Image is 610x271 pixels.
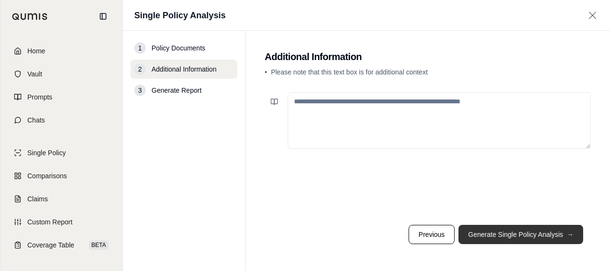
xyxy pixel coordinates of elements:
a: Custom Report [6,211,117,233]
button: Generate Single Policy Analysis→ [458,225,583,244]
h2: Additional Information [265,50,591,63]
a: Comparisons [6,165,117,186]
span: Prompts [27,92,52,102]
span: Generate Report [152,86,201,95]
div: 1 [134,42,146,54]
span: BETA [89,240,109,250]
img: Qumis Logo [12,13,48,20]
a: Vault [6,63,117,85]
span: • [265,68,267,76]
h1: Single Policy Analysis [134,9,225,22]
span: Vault [27,69,42,79]
div: 3 [134,85,146,96]
span: → [567,230,574,239]
span: Additional Information [152,64,216,74]
span: Claims [27,194,48,204]
a: Single Policy [6,142,117,163]
span: Coverage Table [27,240,74,250]
button: Previous [409,225,455,244]
span: Custom Report [27,217,72,227]
div: 2 [134,63,146,75]
a: Home [6,40,117,62]
span: Comparisons [27,171,67,181]
a: Prompts [6,86,117,108]
span: Single Policy [27,148,66,158]
span: Chats [27,115,45,125]
span: Please note that this text box is for additional context [271,68,428,76]
button: Collapse sidebar [95,9,111,24]
a: Chats [6,110,117,131]
span: Policy Documents [152,43,205,53]
a: Coverage TableBETA [6,234,117,256]
a: Claims [6,188,117,209]
span: Home [27,46,45,56]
